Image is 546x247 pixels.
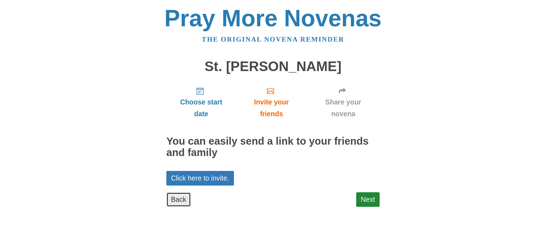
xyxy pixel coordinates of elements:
h1: St. [PERSON_NAME] [166,59,380,74]
a: Click here to invite. [166,171,234,186]
span: Invite your friends [243,96,300,120]
a: Pray More Novenas [165,5,382,31]
span: Share your novena [314,96,373,120]
a: The original novena reminder [202,36,344,43]
a: Share your novena [307,81,380,123]
a: Choose start date [166,81,236,123]
a: Invite your friends [236,81,307,123]
a: Next [356,192,380,207]
h2: You can easily send a link to your friends and family [166,136,380,159]
span: Choose start date [173,96,229,120]
a: Back [166,192,191,207]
